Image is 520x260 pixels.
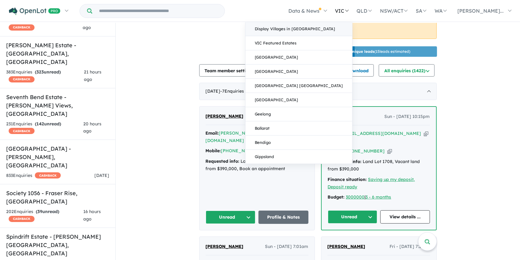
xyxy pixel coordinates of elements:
a: 3 - 6 months [366,194,391,200]
strong: ( unread) [35,69,61,75]
a: Ballarat [246,121,352,136]
div: | [328,194,430,201]
h5: [GEOGRAPHIC_DATA] - [PERSON_NAME] , [GEOGRAPHIC_DATA] [6,145,109,170]
span: 20 hours ago [84,121,102,134]
span: CASHBACK [9,76,35,82]
img: Openlot PRO Logo White [9,7,60,15]
div: Land Lot 1708, Vacant land from $390,000, Book an appointment [206,158,308,173]
a: [PERSON_NAME] [328,243,365,250]
a: [EMAIL_ADDRESS][DOMAIN_NAME] [341,131,421,136]
a: [PERSON_NAME] [206,113,244,120]
span: [PERSON_NAME] [328,244,365,249]
span: 16 hours ago [84,209,101,222]
span: 142 [36,121,44,127]
a: [PHONE_NUMBER] [343,148,385,154]
span: [PERSON_NAME]... [457,8,504,14]
a: Profile & Notes [258,211,308,224]
a: Gippsland [246,150,352,164]
button: Unread [206,211,256,224]
b: 7 unique leads [348,49,375,54]
a: Saving up my deposit, Deposit ready [328,177,415,190]
span: [PERSON_NAME] [206,113,244,119]
strong: Requested info: [206,158,240,164]
strong: ( unread) [36,209,59,214]
span: CASHBACK [9,128,35,134]
a: 3000000 [346,194,365,200]
h5: [PERSON_NAME] Estate - [GEOGRAPHIC_DATA] , [GEOGRAPHIC_DATA] [6,41,109,66]
span: 323 [36,69,44,75]
strong: Mobile: [206,148,221,153]
span: [PERSON_NAME] [206,244,244,249]
a: [GEOGRAPHIC_DATA] [246,93,352,107]
span: - 7 Enquir ies [221,88,266,94]
button: All enquiries (1422) [379,64,435,77]
span: Sun - [DATE] 10:15pm [385,113,430,120]
h5: Seventh Bend Estate - [PERSON_NAME] Views , [GEOGRAPHIC_DATA] [6,93,109,118]
div: 231 Enquir ies [6,120,84,135]
a: [GEOGRAPHIC_DATA] [246,65,352,79]
strong: Finance situation: [328,177,367,182]
span: CASHBACK [9,216,35,222]
span: CASHBACK [9,24,35,31]
a: Bendigo [246,136,352,150]
a: [PHONE_NUMBER] [221,148,263,153]
span: 21 hours ago [84,69,101,82]
div: 383 Enquir ies [6,69,84,83]
input: Try estate name, suburb, builder or developer [93,4,223,18]
a: VIC Featured Estates [246,36,352,50]
span: Sun - [DATE] 7:01am [265,243,308,250]
button: Copy [424,130,428,137]
button: Unread [328,210,378,224]
strong: Email: [206,130,219,136]
div: 833 Enquir ies [6,172,61,179]
div: 202 Enquir ies [6,208,84,223]
span: 39 [37,209,42,214]
div: [DATE] [199,83,437,100]
a: [GEOGRAPHIC_DATA] [GEOGRAPHIC_DATA] [246,79,352,93]
span: CASHBACK [35,172,61,178]
a: [GEOGRAPHIC_DATA] [246,50,352,65]
h5: Spindrift Estate - [PERSON_NAME][GEOGRAPHIC_DATA] , [GEOGRAPHIC_DATA] [6,233,109,258]
div: Land Lot 1708, Vacant land from $390,000 [328,158,430,173]
strong: ( unread) [35,121,61,127]
a: [PERSON_NAME] [206,243,244,250]
a: [PERSON_NAME][EMAIL_ADDRESS][DOMAIN_NAME] [206,130,299,143]
div: 287 Enquir ies [6,17,83,31]
button: Copy [387,148,392,154]
h5: Society 1056 - Fraser Rise , [GEOGRAPHIC_DATA] [6,189,109,206]
a: Display Villages in [GEOGRAPHIC_DATA] [246,22,352,36]
span: Fri - [DATE] 7:11pm [390,243,430,250]
a: View details ... [380,210,430,224]
strong: Budget: [328,194,345,200]
span: [DATE] [94,173,109,178]
button: Team member settings (33) [199,64,268,77]
a: Geelong [246,107,352,121]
